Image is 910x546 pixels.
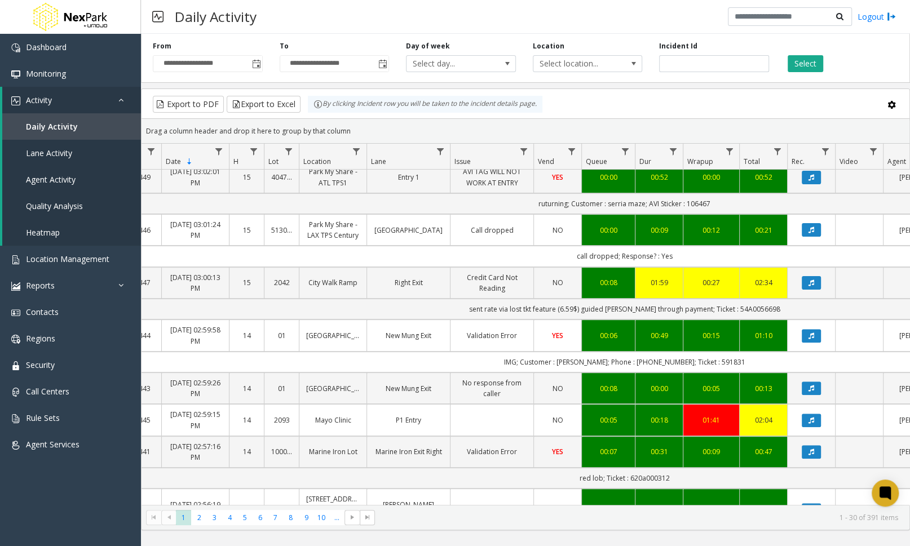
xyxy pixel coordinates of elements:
a: 00:49 [642,330,676,341]
img: 'icon' [11,388,20,397]
a: Lane Activity [2,140,141,166]
span: Location [303,157,331,166]
a: Queue Filter Menu [617,144,633,159]
a: 00:00 [589,225,628,236]
span: Select day... [407,56,493,72]
span: Dashboard [26,42,67,52]
img: 'icon' [11,70,20,79]
a: 01:10 [746,330,780,341]
button: Export to PDF [153,96,224,113]
a: 01:59 [642,277,676,288]
a: NO [541,415,575,425]
kendo-pager-info: 1 - 30 of 391 items [382,513,898,522]
label: From [153,41,171,51]
a: 02:34 [746,277,780,288]
a: New Mung Exit [374,330,443,341]
span: Date [166,157,181,166]
a: Issue Filter Menu [516,144,531,159]
div: By clicking Incident row you will be taken to the incident details page. [308,96,542,113]
a: 15 [236,172,257,183]
a: 14 [236,446,257,457]
a: 14 [236,383,257,394]
a: Agent Activity [2,166,141,193]
a: 01 [271,383,292,394]
a: [GEOGRAPHIC_DATA] [306,383,360,394]
span: Rec. [792,157,805,166]
a: Mayo Clinic [306,415,360,425]
a: YES [541,330,575,341]
span: NO [553,415,563,425]
a: 00:09 [690,446,732,457]
a: [DATE] 03:01:24 PM [169,219,222,241]
span: Page 4 [222,510,237,525]
a: 00:09 [642,225,676,236]
a: 00:07 [589,446,628,457]
span: Total [744,157,760,166]
span: Location Management [26,254,109,264]
a: Activity [2,87,141,113]
img: infoIcon.svg [313,100,323,109]
a: 15 [236,277,257,288]
a: Marine Iron Exit Right [374,446,443,457]
a: [DATE] 03:00:13 PM [169,272,222,294]
span: Security [26,359,55,370]
a: Dur Filter Menu [665,144,681,159]
label: Incident Id [659,41,697,51]
span: Monitoring [26,68,66,79]
span: NO [553,225,563,235]
span: Dur [639,157,651,166]
a: [PERSON_NAME] Upper Exit [374,499,443,521]
img: pageIcon [152,3,164,30]
div: 00:52 [642,172,676,183]
span: Wrapup [687,157,713,166]
a: Quality Analysis [2,193,141,219]
button: Select [788,55,823,72]
img: 'icon' [11,441,20,450]
span: Page 3 [207,510,222,525]
a: 00:27 [690,277,732,288]
a: 00:12 [690,225,732,236]
span: Go to the last page [360,510,375,526]
a: Wrapup Filter Menu [722,144,737,159]
a: [DATE] 02:59:58 PM [169,325,222,346]
span: Contacts [26,307,59,317]
a: P1 Entry [374,415,443,425]
a: 01 [271,330,292,341]
span: Page 10 [314,510,329,525]
a: Total Filter Menu [770,144,785,159]
label: Day of week [406,41,450,51]
h3: Daily Activity [169,3,262,30]
label: Location [533,41,564,51]
span: Page 2 [191,510,206,525]
a: 00:13 [746,383,780,394]
span: Page 1 [176,510,191,525]
a: 00:08 [589,277,628,288]
span: Toggle popup [250,56,262,72]
a: Lot Filter Menu [281,144,297,159]
a: NO [541,383,575,394]
a: YES [541,172,575,183]
span: Activity [26,95,52,105]
a: YES [541,446,575,457]
span: Quality Analysis [26,201,83,211]
span: Agent Activity [26,174,76,185]
div: 00:00 [589,172,628,183]
a: NO [541,277,575,288]
span: NO [553,384,563,393]
a: 00:18 [642,415,676,425]
a: [DATE] 02:59:26 PM [169,378,222,399]
label: To [280,41,289,51]
a: [DATE] 02:57:16 PM [169,441,222,463]
a: 02:04 [746,415,780,425]
a: Call dropped [457,225,527,236]
a: 2093 [271,415,292,425]
div: 00:47 [746,446,780,457]
span: Go to the last page [363,513,372,522]
div: 00:21 [746,225,780,236]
